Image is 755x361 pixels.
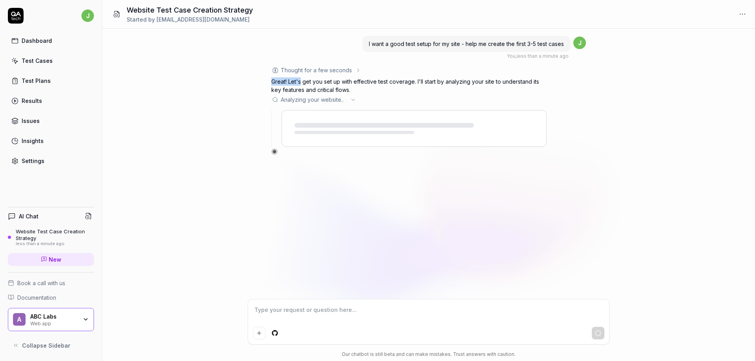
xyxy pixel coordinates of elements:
a: Insights [8,133,94,148]
span: j [81,9,94,22]
span: Analyzing your website [281,95,347,104]
a: Issues [8,113,94,128]
div: Started by [127,15,253,24]
div: Dashboard [22,37,52,45]
div: Insights [22,137,44,145]
div: less than a minute ago [16,241,94,247]
span: Documentation [17,293,56,302]
div: Website Test Case Creation Strategy [16,228,94,241]
div: Our chatbot is still beta and can make mistakes. Trust answers with caution. [248,351,610,358]
div: Test Cases [22,57,53,65]
h4: AI Chat [19,212,39,220]
a: Settings [8,153,94,169]
div: Thought for a few seconds [281,66,352,74]
p: Great! Let's get you set up with effective test coverage. I'll start by analyzing your site to un... [271,77,547,94]
span: Book a call with us [17,279,65,287]
div: Web app [30,320,77,326]
button: AABC LabsWeb app [8,308,94,332]
a: Dashboard [8,33,94,48]
a: Test Plans [8,73,94,88]
button: Add attachment [253,327,265,339]
div: Issues [22,117,40,125]
span: j [573,37,586,49]
a: Book a call with us [8,279,94,287]
a: Website Test Case Creation Strategyless than a minute ago [8,228,94,246]
button: j [81,8,94,24]
span: I want a good test setup for my site - help me create the first 3-5 test cases [369,40,564,47]
a: Results [8,93,94,108]
span: You [507,53,516,59]
a: Test Cases [8,53,94,68]
span: Collapse Sidebar [22,341,70,350]
h1: Website Test Case Creation Strategy [127,5,253,15]
span: A [13,313,26,326]
div: ABC Labs [30,313,77,320]
div: Test Plans [22,77,51,85]
span: .. [341,95,347,104]
div: Settings [22,157,44,165]
div: , less than a minute ago [507,53,569,60]
a: New [8,253,94,266]
button: Collapse Sidebar [8,337,94,353]
div: Results [22,97,42,105]
span: [EMAIL_ADDRESS][DOMAIN_NAME] [157,16,250,23]
span: New [49,255,61,264]
a: Documentation [8,293,94,302]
